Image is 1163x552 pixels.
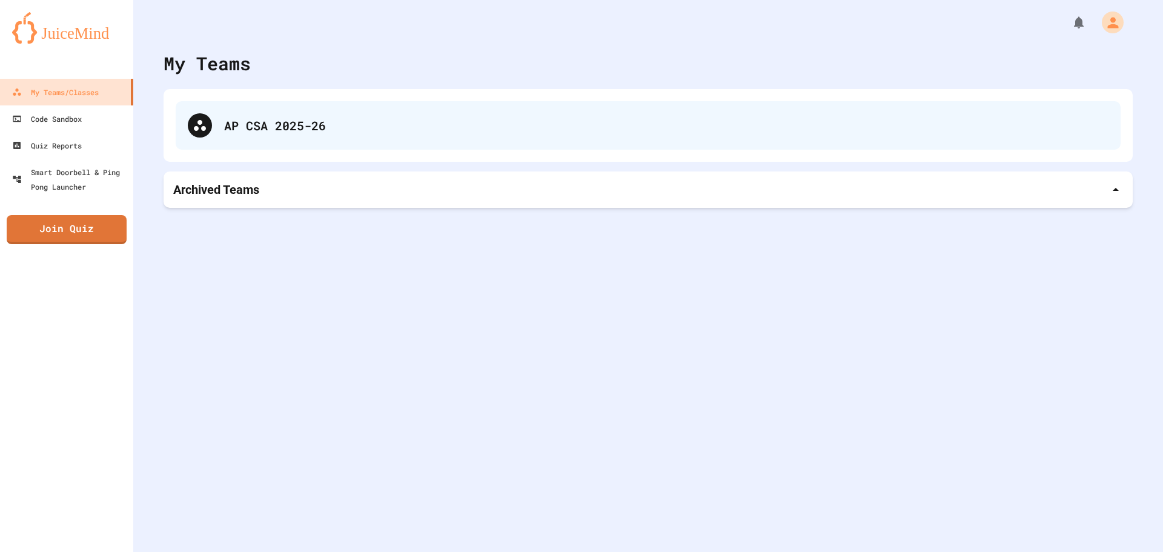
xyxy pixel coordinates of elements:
img: logo-orange.svg [12,12,121,44]
div: My Teams/Classes [12,85,99,99]
div: Smart Doorbell & Ping Pong Launcher [12,165,128,194]
div: Quiz Reports [12,138,82,153]
p: Archived Teams [173,181,259,198]
div: AP CSA 2025-26 [224,116,1108,135]
div: AP CSA 2025-26 [176,101,1121,150]
div: My Notifications [1049,12,1089,33]
a: Join Quiz [7,215,127,244]
div: Code Sandbox [12,111,82,126]
div: My Teams [164,50,251,77]
div: My Account [1089,8,1127,36]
